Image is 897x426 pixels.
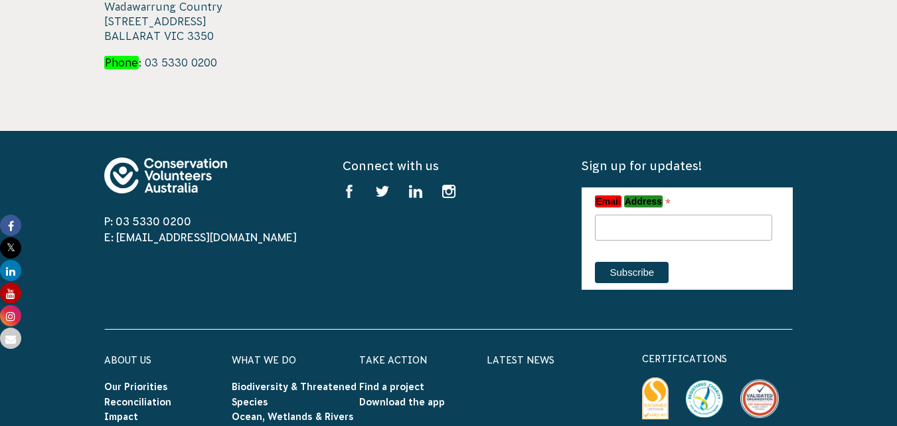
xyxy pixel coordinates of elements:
a: Phone: 03 5330 0200 [104,56,217,69]
em: Phone [104,56,139,69]
img: logo-footer.svg [104,158,227,193]
a: Reconciliation [104,397,171,407]
a: Find a project [359,381,424,392]
a: About Us [104,355,151,366]
a: What We Do [232,355,296,366]
h5: Connect with us [343,158,554,174]
a: Download the app [359,397,445,407]
a: Ocean, Wetlands & Rivers [232,411,354,422]
a: Take Action [359,355,427,366]
input: Subscribe [595,262,669,283]
a: Biodiversity & Threatened Species [232,381,357,407]
h5: Sign up for updates! [582,158,793,174]
a: Latest News [487,355,554,366]
a: E: [EMAIL_ADDRESS][DOMAIN_NAME] [104,231,297,243]
p: certifications [642,351,793,367]
em: Email [595,195,621,207]
a: P: 03 5330 0200 [104,215,191,227]
a: Our Priorities [104,381,168,392]
em: Address [624,195,663,207]
a: Impact [104,411,138,422]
